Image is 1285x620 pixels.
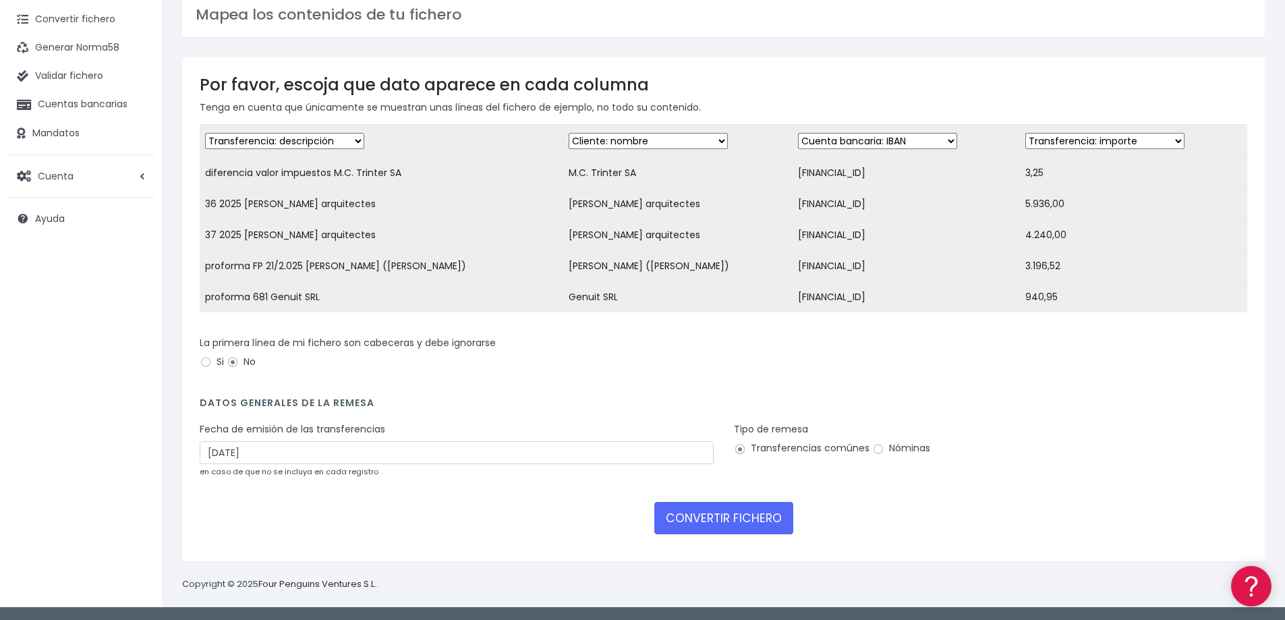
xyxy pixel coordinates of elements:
td: [PERSON_NAME] arquitectes [563,220,793,251]
td: [PERSON_NAME] ([PERSON_NAME]) [563,251,793,282]
label: Fecha de emisión de las transferencias [200,422,385,436]
a: Ayuda [7,204,155,233]
td: 5.936,00 [1020,189,1247,220]
label: No [227,355,256,369]
label: Transferencias comúnes [734,441,869,455]
p: Tenga en cuenta que únicamente se muestran unas líneas del fichero de ejemplo, no todo su contenido. [200,100,1247,115]
button: CONVERTIR FICHERO [654,502,793,534]
td: 940,95 [1020,282,1247,313]
label: Tipo de remesa [734,422,808,436]
a: Cuenta [7,162,155,190]
label: Si [200,355,224,369]
td: [FINANCIAL_ID] [793,282,1020,313]
td: [PERSON_NAME] arquitectes [563,189,793,220]
td: diferencia valor impuestos M.C. Trinter SA [200,158,563,189]
td: [FINANCIAL_ID] [793,158,1020,189]
h3: Mapea los contenidos de tu fichero [196,6,1251,24]
td: 37 2025 [PERSON_NAME] arquitectes [200,220,563,251]
a: Validar fichero [7,62,155,90]
a: Four Penguins Ventures S.L. [258,577,376,590]
td: [FINANCIAL_ID] [793,251,1020,282]
small: en caso de que no se incluya en cada registro [200,466,378,477]
span: Cuenta [38,169,74,182]
label: Nóminas [872,441,930,455]
span: Ayuda [35,212,65,225]
label: La primera línea de mi fichero son cabeceras y debe ignorarse [200,336,496,350]
h4: Datos generales de la remesa [200,397,1247,416]
a: Convertir fichero [7,5,155,34]
td: proforma 681 Genuit SRL [200,282,563,313]
td: Genuit SRL [563,282,793,313]
a: Mandatos [7,119,155,148]
td: [FINANCIAL_ID] [793,189,1020,220]
td: 36 2025 [PERSON_NAME] arquitectes [200,189,563,220]
td: proforma FP 21/2.025 [PERSON_NAME] ([PERSON_NAME]) [200,251,563,282]
td: 3.196,52 [1020,251,1247,282]
h3: Por favor, escoja que dato aparece en cada columna [200,75,1247,94]
p: Copyright © 2025 . [182,577,378,592]
a: Cuentas bancarias [7,90,155,119]
td: [FINANCIAL_ID] [793,220,1020,251]
a: Generar Norma58 [7,34,155,62]
td: M.C. Trinter SA [563,158,793,189]
td: 3,25 [1020,158,1247,189]
td: 4.240,00 [1020,220,1247,251]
